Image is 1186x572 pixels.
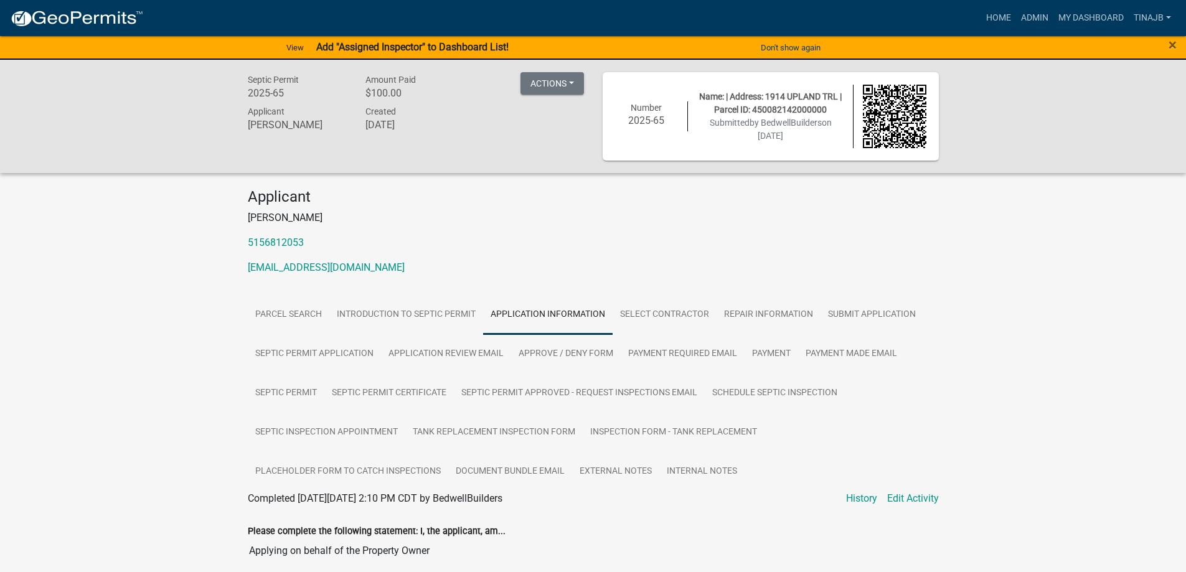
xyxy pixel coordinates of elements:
a: Application Information [483,295,613,335]
a: Inspection Form - Tank Replacement [583,413,765,452]
a: Submit Application [821,295,923,335]
span: Name: | Address: 1914 UPLAND TRL | Parcel ID: 450082142000000 [699,91,842,115]
button: Close [1169,37,1177,52]
a: Tank Replacement Inspection Form [405,413,583,452]
a: Tinajb [1129,6,1176,30]
a: Septic Permit Certificate [324,373,454,413]
strong: Add "Assigned Inspector" to Dashboard List! [316,41,509,53]
a: Septic Permit [248,373,324,413]
a: Application review email [381,334,511,374]
a: Select contractor [613,295,717,335]
span: × [1169,36,1177,54]
span: by BedwellBuilders [750,118,822,128]
a: Document Bundle Email [448,452,572,492]
button: Don't show again [756,37,826,58]
a: Parcel search [248,295,329,335]
a: History [846,491,877,506]
span: Completed [DATE][DATE] 2:10 PM CDT by BedwellBuilders [248,492,502,504]
a: Payment Made Email [798,334,905,374]
a: Edit Activity [887,491,939,506]
a: Septic Permit Approved - Request Inspections Email [454,373,705,413]
a: [EMAIL_ADDRESS][DOMAIN_NAME] [248,261,405,273]
span: Created [365,106,396,116]
img: QR code [863,85,926,148]
span: Applicant [248,106,285,116]
a: Internal Notes [659,452,745,492]
span: Submitted on [DATE] [710,118,832,141]
a: Septic Permit Application [248,334,381,374]
h6: 2025-65 [248,87,347,99]
h6: $100.00 [365,87,465,99]
a: Home [981,6,1016,30]
a: External Notes [572,452,659,492]
a: Approve / Deny Form [511,334,621,374]
h4: Applicant [248,188,939,206]
a: Placeholder Form to Catch Inspections [248,452,448,492]
span: Septic Permit [248,75,299,85]
h6: [PERSON_NAME] [248,119,347,131]
a: 5156812053 [248,237,304,248]
h6: 2025-65 [615,115,679,126]
button: Actions [520,72,584,95]
a: Introduction to Septic Permit [329,295,483,335]
p: [PERSON_NAME] [248,210,939,225]
a: Payment Required Email [621,334,745,374]
a: Payment [745,334,798,374]
a: Septic Inspection Appointment [248,413,405,452]
label: Please complete the following statement: I, the applicant, am... [248,527,506,536]
a: View [281,37,309,58]
a: My Dashboard [1053,6,1129,30]
span: Number [631,103,662,113]
h6: [DATE] [365,119,465,131]
a: Admin [1016,6,1053,30]
a: Repair Information [717,295,821,335]
a: Schedule Septic Inspection [705,373,845,413]
span: Amount Paid [365,75,416,85]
